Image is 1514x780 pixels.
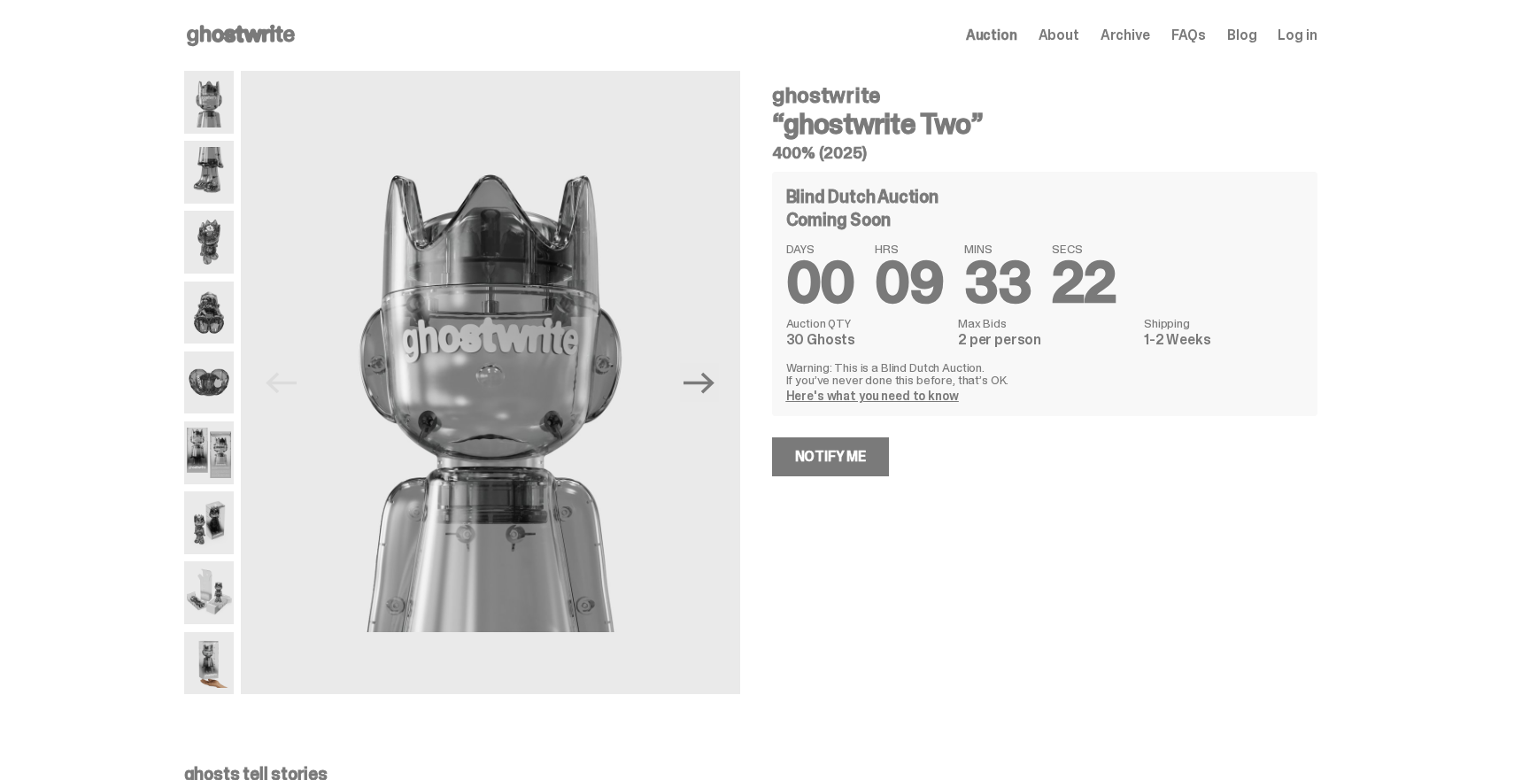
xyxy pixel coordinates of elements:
img: ghostwrite_Two_Media_11.png [184,491,235,554]
span: SECS [1052,243,1116,255]
span: 33 [964,246,1031,320]
img: ghostwrite_Two_Media_5.png [184,211,235,274]
h5: 400% (2025) [772,145,1317,161]
h4: ghostwrite [772,85,1317,106]
span: HRS [875,243,943,255]
dt: Max Bids [958,317,1133,329]
img: ghostwrite_Two_Media_1.png [241,71,739,694]
div: Coming Soon [786,211,1303,228]
p: Warning: This is a Blind Dutch Auction. If you’ve never done this before, that’s OK. [786,361,1303,386]
a: Notify Me [772,437,890,476]
span: MINS [964,243,1031,255]
span: DAYS [786,243,854,255]
dt: Shipping [1144,317,1302,329]
a: FAQs [1171,28,1206,42]
a: Archive [1101,28,1150,42]
img: ghostwrite_Two_Media_3.png [184,141,235,204]
h4: Blind Dutch Auction [786,188,939,205]
dd: 1-2 Weeks [1144,333,1302,347]
a: Log in [1278,28,1317,42]
img: ghostwrite_Two_Media_6.png [184,282,235,344]
span: 09 [875,246,943,320]
dd: 2 per person [958,333,1133,347]
a: Here's what you need to know [786,388,959,404]
span: 22 [1052,246,1116,320]
button: Next [680,363,719,402]
img: ghostwrite_Two_Media_8.png [184,351,235,414]
a: Auction [966,28,1017,42]
dt: Auction QTY [786,317,947,329]
img: ghostwrite_Two_Media_10.png [184,421,235,484]
img: ghostwrite_Two_Media_14.png [184,632,235,695]
h3: “ghostwrite Two” [772,110,1317,138]
dd: 30 Ghosts [786,333,947,347]
a: Blog [1227,28,1256,42]
img: ghostwrite_Two_Media_13.png [184,561,235,624]
img: ghostwrite_Two_Media_1.png [184,71,235,134]
span: 00 [786,246,854,320]
a: About [1039,28,1079,42]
